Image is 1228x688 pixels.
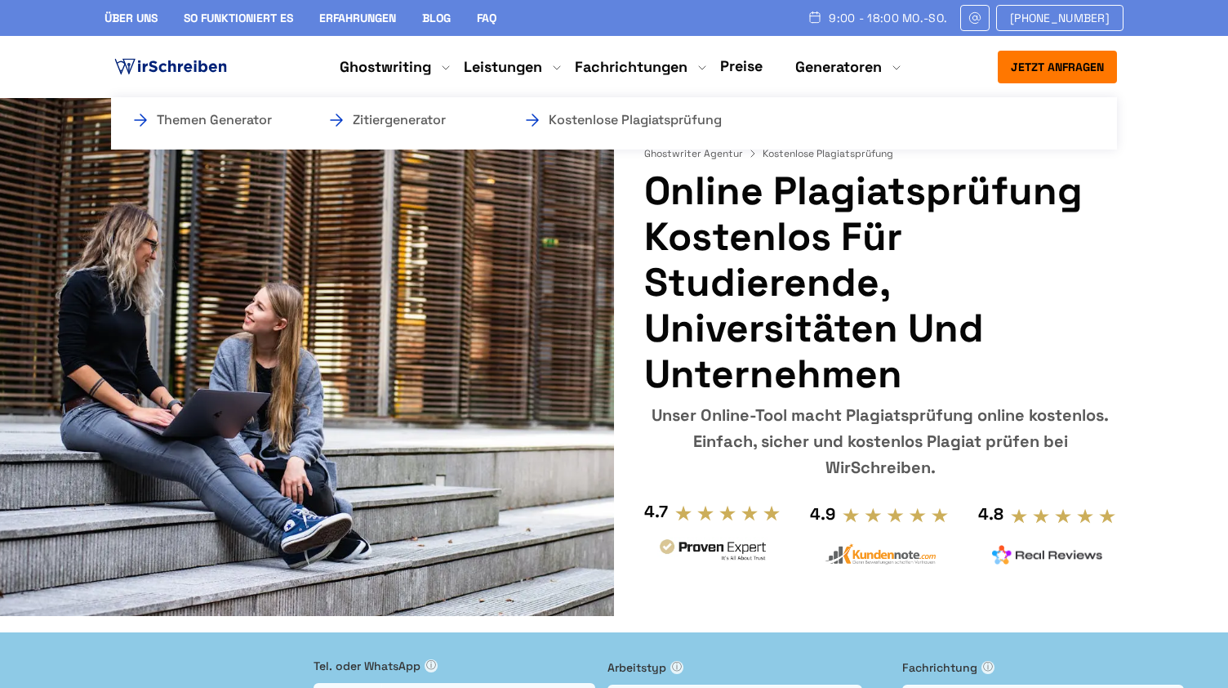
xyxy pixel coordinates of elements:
div: 4.9 [810,501,835,527]
span: [PHONE_NUMBER] [1010,11,1110,25]
div: Unser Online-Tool macht Plagiatsprüfung online kostenlos. Einfach, sicher und kostenlos Plagiat p... [644,402,1117,480]
label: Tel. oder WhatsApp [314,657,595,675]
div: 4.8 [978,501,1003,527]
img: Schedule [808,11,822,24]
a: Blog [422,11,451,25]
a: Über uns [105,11,158,25]
img: provenexpert [657,537,768,567]
img: realreviews [992,545,1103,565]
a: Ghostwriting [340,57,431,77]
span: ⓘ [425,659,438,672]
img: stars [674,504,781,522]
a: [PHONE_NUMBER] [996,5,1123,31]
img: Email [968,11,982,25]
span: Kostenlose Plagiatsprüfung [763,147,893,160]
label: Fachrichtung [902,659,1184,677]
h1: Online Plagiatsprüfung kostenlos für Studierende, Universitäten und Unternehmen [644,168,1117,397]
a: Ghostwriter Agentur [644,147,759,160]
a: Fachrichtungen [575,57,687,77]
button: Jetzt anfragen [998,51,1117,83]
a: Preise [720,56,763,75]
label: Arbeitstyp [607,659,889,677]
a: Zitiergenerator [327,110,490,130]
img: kundennote [825,543,936,565]
a: Generatoren [795,57,882,77]
img: logo ghostwriter-österreich [111,55,230,79]
a: Erfahrungen [319,11,396,25]
a: Kostenlose Plagiatsprüfung [523,110,686,130]
span: 9:00 - 18:00 Mo.-So. [829,11,947,25]
div: 4.7 [644,498,668,525]
a: FAQ [477,11,496,25]
a: Leistungen [464,57,542,77]
a: So funktioniert es [184,11,293,25]
span: ⓘ [670,661,683,674]
a: Themen Generator [131,110,294,130]
img: stars [1010,507,1117,525]
span: ⓘ [981,661,994,674]
img: stars [842,507,949,525]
